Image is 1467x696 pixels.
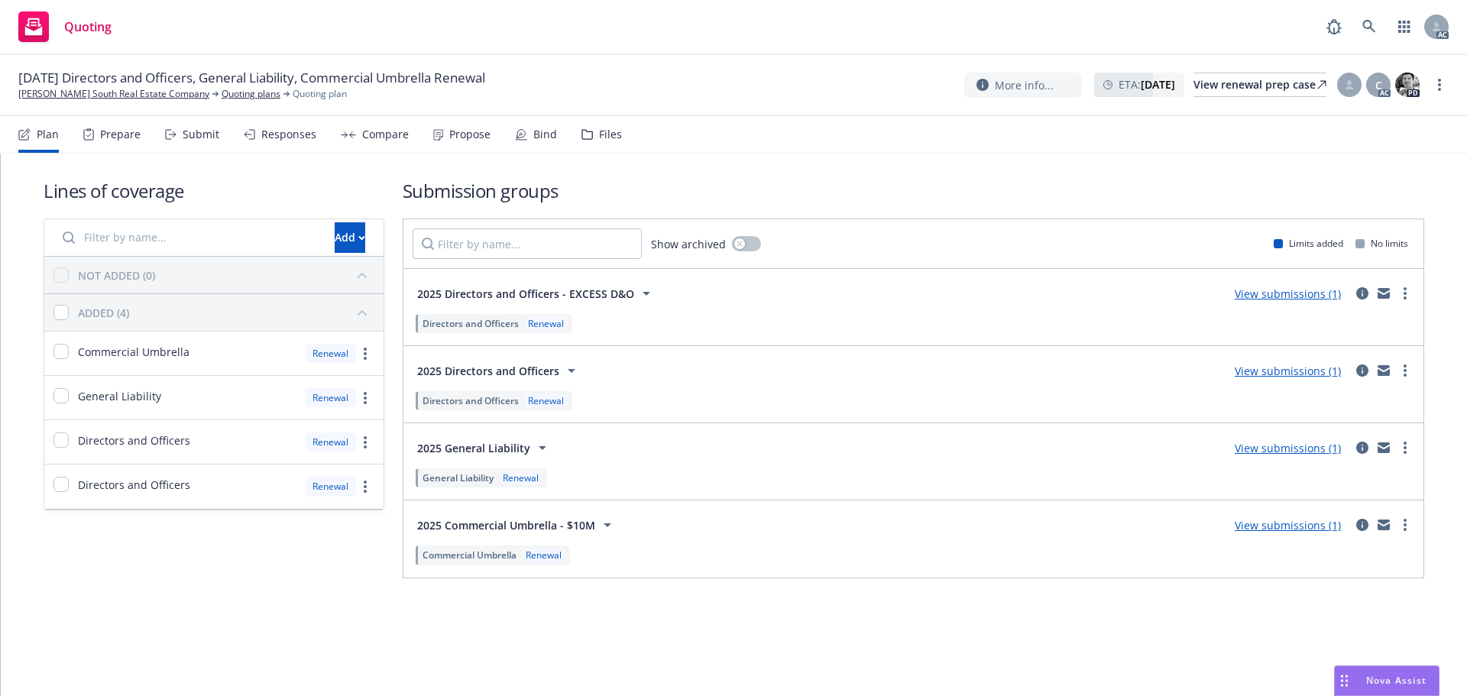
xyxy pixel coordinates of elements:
[533,128,557,141] div: Bind
[1235,286,1341,301] a: View submissions (1)
[78,300,374,325] button: ADDED (4)
[261,128,316,141] div: Responses
[356,345,374,363] a: more
[500,471,542,484] div: Renewal
[1319,11,1349,42] a: Report a Bug
[1335,666,1354,695] div: Drag to move
[417,286,634,302] span: 2025 Directors and Officers - EXCESS D&O
[423,394,519,407] span: Directors and Officers
[18,69,485,87] span: [DATE] Directors and Officers, General Liability, Commercial Umbrella Renewal
[356,389,374,407] a: more
[64,21,112,33] span: Quoting
[1396,284,1414,303] a: more
[1430,76,1449,94] a: more
[1274,237,1343,250] div: Limits added
[1396,361,1414,380] a: more
[1396,439,1414,457] a: more
[305,432,356,452] div: Renewal
[651,236,726,252] span: Show archived
[305,477,356,496] div: Renewal
[356,477,374,496] a: more
[78,432,190,448] span: Directors and Officers
[1396,516,1414,534] a: more
[1375,361,1393,380] a: mail
[1193,73,1326,96] div: View renewal prep case
[1389,11,1420,42] a: Switch app
[413,228,642,259] input: Filter by name...
[18,87,209,101] a: [PERSON_NAME] South Real Estate Company
[1353,439,1371,457] a: circleInformation
[1141,77,1175,92] strong: [DATE]
[1375,284,1393,303] a: mail
[53,222,325,253] input: Filter by name...
[37,128,59,141] div: Plan
[78,267,155,283] div: NOT ADDED (0)
[413,432,556,463] button: 2025 General Liability
[449,128,491,141] div: Propose
[413,510,621,540] button: 2025 Commercial Umbrella - $10M
[356,433,374,452] a: more
[1375,516,1393,534] a: mail
[1235,518,1341,533] a: View submissions (1)
[1235,441,1341,455] a: View submissions (1)
[964,73,1082,98] button: More info...
[78,263,374,287] button: NOT ADDED (0)
[1235,364,1341,378] a: View submissions (1)
[1353,516,1371,534] a: circleInformation
[1353,361,1371,380] a: circleInformation
[1375,77,1382,93] span: C
[413,278,660,309] button: 2025 Directors and Officers - EXCESS D&O
[305,344,356,363] div: Renewal
[78,388,161,404] span: General Liability
[523,549,565,562] div: Renewal
[1395,73,1420,97] img: photo
[222,87,280,101] a: Quoting plans
[1353,284,1371,303] a: circleInformation
[1366,674,1427,687] span: Nova Assist
[293,87,347,101] span: Quoting plan
[100,128,141,141] div: Prepare
[12,5,118,48] a: Quoting
[525,394,567,407] div: Renewal
[335,223,365,252] div: Add
[599,128,622,141] div: Files
[413,355,585,386] button: 2025 Directors and Officers
[1193,73,1326,97] a: View renewal prep case
[183,128,219,141] div: Submit
[1354,11,1384,42] a: Search
[423,471,494,484] span: General Liability
[1334,665,1439,696] button: Nova Assist
[417,363,559,379] span: 2025 Directors and Officers
[78,344,189,360] span: Commercial Umbrella
[423,549,517,562] span: Commercial Umbrella
[1375,439,1393,457] a: mail
[423,317,519,330] span: Directors and Officers
[995,77,1054,93] span: More info...
[403,178,1424,203] h1: Submission groups
[525,317,567,330] div: Renewal
[305,388,356,407] div: Renewal
[417,440,530,456] span: 2025 General Liability
[78,305,129,321] div: ADDED (4)
[1355,237,1408,250] div: No limits
[335,222,365,253] button: Add
[44,178,384,203] h1: Lines of coverage
[1119,76,1175,92] span: ETA :
[362,128,409,141] div: Compare
[78,477,190,493] span: Directors and Officers
[417,517,595,533] span: 2025 Commercial Umbrella - $10M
